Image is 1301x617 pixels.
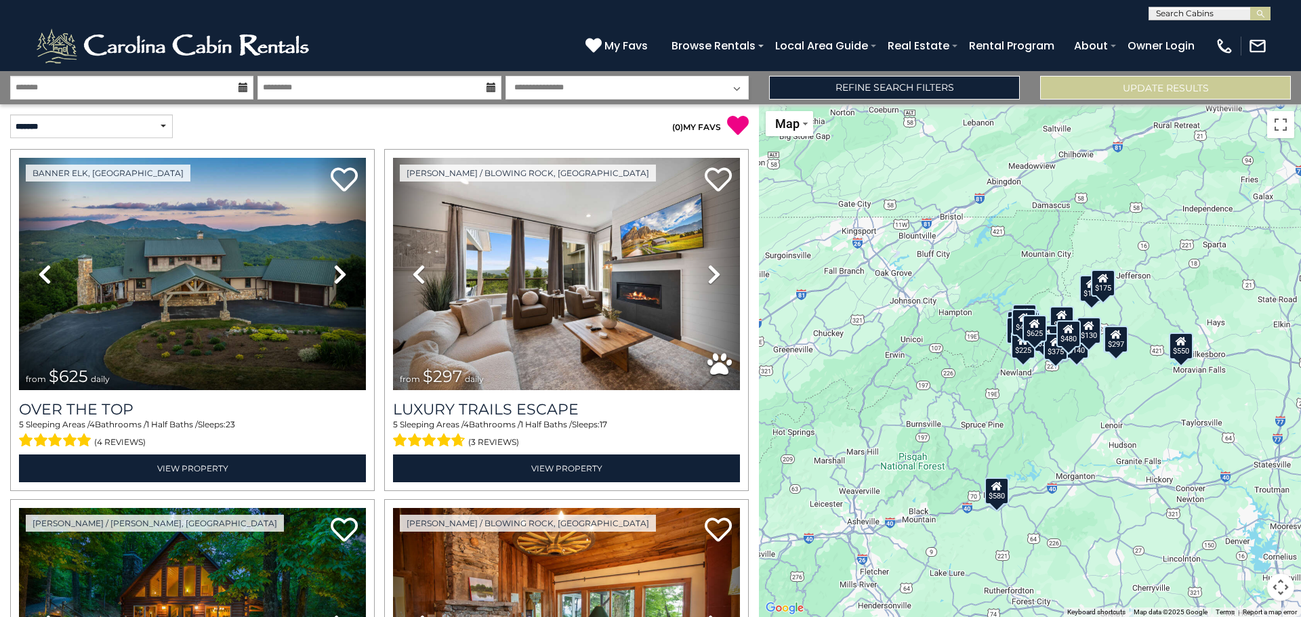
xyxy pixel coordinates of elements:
[1243,608,1297,616] a: Report a map error
[94,433,146,451] span: (4 reviews)
[1012,303,1037,331] div: $125
[226,419,235,429] span: 23
[1134,608,1207,616] span: Map data ©2025 Google
[468,433,519,451] span: (3 reviews)
[1012,308,1036,335] div: $425
[1091,269,1115,296] div: $175
[1023,315,1047,342] div: $625
[1169,332,1193,359] div: $550
[393,454,740,482] a: View Property
[1006,316,1031,343] div: $230
[1067,34,1115,58] a: About
[423,366,462,386] span: $297
[1050,306,1074,333] div: $349
[400,515,656,532] a: [PERSON_NAME] / Blowing Rock, [GEOGRAPHIC_DATA]
[26,515,284,532] a: [PERSON_NAME] / [PERSON_NAME], [GEOGRAPHIC_DATA]
[19,158,366,390] img: thumbnail_167153549.jpeg
[34,26,315,66] img: White-1-2.png
[331,516,358,545] a: Add to favorites
[762,599,807,617] img: Google
[672,122,683,132] span: ( )
[19,454,366,482] a: View Property
[393,400,740,419] a: Luxury Trails Escape
[520,419,572,429] span: 1 Half Baths /
[585,37,651,55] a: My Favs
[1248,37,1267,56] img: mail-regular-white.png
[1011,332,1035,359] div: $225
[393,419,740,451] div: Sleeping Areas / Bathrooms / Sleeps:
[1121,34,1201,58] a: Owner Login
[1067,608,1126,617] button: Keyboard shortcuts
[600,419,607,429] span: 17
[604,37,648,54] span: My Favs
[463,419,469,429] span: 4
[19,419,366,451] div: Sleeping Areas / Bathrooms / Sleeps:
[985,477,1009,504] div: $580
[705,166,732,195] a: Add to favorites
[705,516,732,545] a: Add to favorites
[1056,320,1081,347] div: $480
[393,419,398,429] span: 5
[26,165,190,182] a: Banner Elk, [GEOGRAPHIC_DATA]
[1044,333,1068,360] div: $375
[1215,37,1234,56] img: phone-regular-white.png
[672,122,721,132] a: (0)MY FAVS
[19,400,366,419] a: Over The Top
[331,166,358,195] a: Add to favorites
[766,111,813,136] button: Change map style
[146,419,198,429] span: 1 Half Baths /
[1104,326,1128,353] div: $297
[675,122,680,132] span: 0
[19,419,24,429] span: 5
[393,158,740,390] img: thumbnail_168695581.jpeg
[89,419,95,429] span: 4
[665,34,762,58] a: Browse Rentals
[769,76,1020,100] a: Refine Search Filters
[775,116,800,131] span: Map
[400,165,656,182] a: [PERSON_NAME] / Blowing Rock, [GEOGRAPHIC_DATA]
[1216,608,1235,616] a: Terms (opens in new tab)
[962,34,1061,58] a: Rental Program
[1267,574,1294,601] button: Map camera controls
[1077,317,1101,344] div: $130
[1065,331,1089,358] div: $140
[762,599,807,617] a: Open this area in Google Maps (opens a new window)
[49,366,88,386] span: $625
[1040,76,1291,100] button: Update Results
[881,34,956,58] a: Real Estate
[768,34,875,58] a: Local Area Guide
[465,374,484,384] span: daily
[26,374,46,384] span: from
[1079,275,1104,302] div: $175
[91,374,110,384] span: daily
[400,374,420,384] span: from
[1267,111,1294,138] button: Toggle fullscreen view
